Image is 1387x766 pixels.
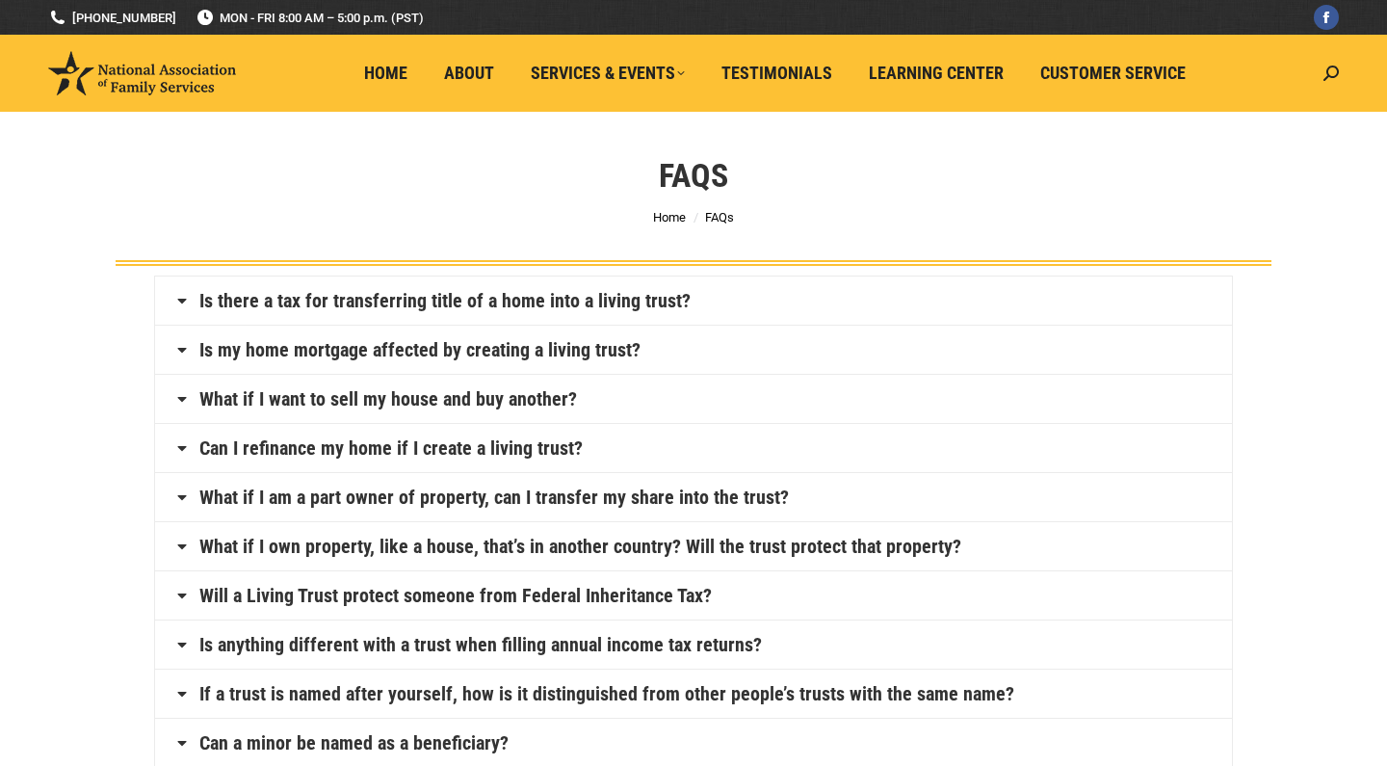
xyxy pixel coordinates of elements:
[196,9,424,27] span: MON - FRI 8:00 AM – 5:00 p.m. (PST)
[1314,5,1339,30] a: Facebook page opens in new window
[351,55,421,92] a: Home
[199,340,641,359] a: Is my home mortgage affected by creating a living trust?
[199,438,583,458] a: Can I refinance my home if I create a living trust?
[979,46,1387,766] iframe: Tidio Chat
[48,9,176,27] a: [PHONE_NUMBER]
[199,488,789,507] a: What if I am a part owner of property, can I transfer my share into the trust?
[199,389,577,409] a: What if I want to sell my house and buy another?
[364,63,407,84] span: Home
[855,55,1017,92] a: Learning Center
[199,635,762,654] a: Is anything different with a trust when filling annual income tax returns?
[199,537,961,556] a: What if I own property, like a house, that’s in another country? Will the trust protect that prop...
[199,586,712,605] a: Will a Living Trust protect someone from Federal Inheritance Tax?
[48,51,236,95] img: National Association of Family Services
[659,154,728,197] h1: FAQs
[708,55,846,92] a: Testimonials
[531,63,685,84] span: Services & Events
[199,684,1014,703] a: If a trust is named after yourself, how is it distinguished from other people’s trusts with the s...
[199,291,691,310] a: Is there a tax for transferring title of a home into a living trust?
[721,63,832,84] span: Testimonials
[431,55,508,92] a: About
[444,63,494,84] span: About
[705,210,734,225] span: FAQs
[653,210,686,225] a: Home
[869,63,1004,84] span: Learning Center
[199,733,509,753] a: Can a minor be named as a beneficiary?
